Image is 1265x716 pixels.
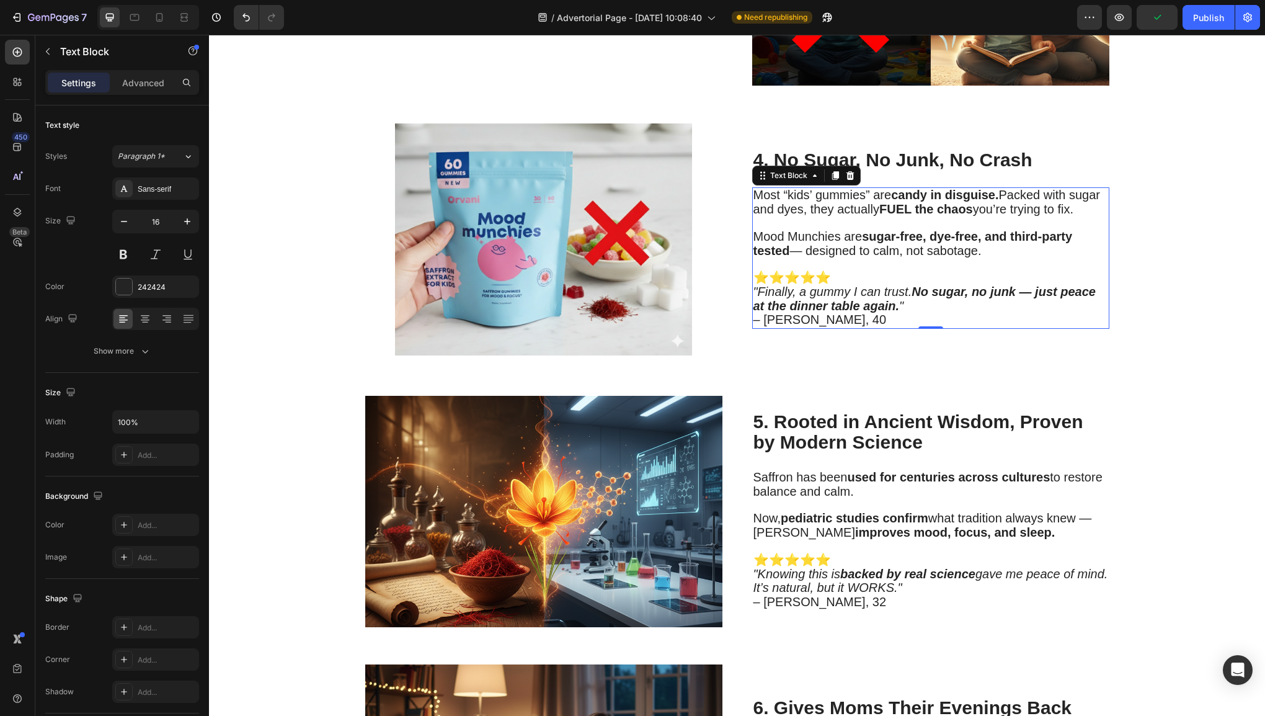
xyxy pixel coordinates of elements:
strong: FUEL the chaos [670,168,764,181]
div: Size [45,385,78,401]
strong: improves mood, focus, and sleep. [646,491,846,504]
span: 6. Gives Moms Their Evenings Back [544,663,863,683]
span: Need republishing [744,12,807,23]
div: Beta [9,227,30,237]
div: Add... [138,655,196,666]
span: Saffron has been to restore balance and calm. [544,436,894,463]
div: Background [45,488,105,505]
button: 7 [5,5,92,30]
p: 7 [81,10,87,25]
div: Color [45,281,64,292]
span: ⭐⭐⭐⭐⭐ [544,518,622,532]
div: 242424 [138,282,196,293]
i: "Finally, a gummy I can trust. " [544,250,887,278]
div: Text style [45,120,79,131]
div: Show more [94,345,151,357]
i: "Knowing this is gave me peace of mind. It’s natural, but it WORKS." [544,532,899,560]
img: gempages_583982850819228483-d35d8f9a-43ca-4e14-8156-1b81dcfe02aa.png [156,361,513,593]
div: Sans-serif [138,184,196,195]
input: Auto [113,411,198,433]
span: Most “kids’ gummies” are Packed with sugar and dyes, they actually you’re trying to fix. [544,153,891,181]
strong: used for centuries across cultures [638,436,841,449]
div: 450 [12,132,30,142]
div: Padding [45,449,74,460]
span: 4. No Sugar, No Junk, No Crash [544,115,823,135]
span: Paragraph 1* [118,151,165,162]
div: Styles [45,151,67,162]
span: / [551,11,554,24]
button: Show more [45,340,199,362]
strong: candy in disguise. [682,153,789,167]
div: Undo/Redo [234,5,284,30]
div: Font [45,183,61,194]
span: Mood Munchies are — designed to calm, not sabotage. [544,195,864,223]
button: Publish [1183,5,1235,30]
button: Paragraph 1* [112,145,199,168]
div: Add... [138,622,196,633]
strong: backed by real science [631,532,766,546]
div: Shape [45,591,85,607]
div: Add... [138,520,196,531]
span: – [PERSON_NAME], 32 [544,560,678,574]
div: Image [45,552,67,563]
div: Publish [1193,11,1224,24]
span: Now, what tradition always knew — [PERSON_NAME] [544,477,883,504]
div: Size [45,213,78,230]
div: Width [45,416,66,427]
p: Text Block [60,44,166,59]
div: Color [45,519,64,530]
div: Align [45,311,80,328]
strong: No sugar, no junk — just peace at the dinner table again. [544,250,887,278]
span: ⭐⭐⭐⭐⭐ [544,236,622,249]
div: Corner [45,654,70,665]
div: Add... [138,552,196,563]
p: Advanced [122,76,164,89]
strong: pediatric studies confirm [572,477,719,490]
div: Add... [138,687,196,698]
span: Advertorial Page - [DATE] 10:08:40 [557,11,702,24]
span: 5. Rooted in Ancient Wisdom, Proven by Modern Science [544,377,874,418]
div: Add... [138,450,196,461]
strong: sugar-free, dye-free, and third-party tested [544,195,864,223]
div: Border [45,622,69,633]
iframe: Design area [209,35,1265,716]
div: Text Block [559,135,601,146]
p: Settings [61,76,96,89]
div: Shadow [45,686,74,697]
span: – [PERSON_NAME], 40 [544,278,678,292]
div: Open Intercom Messenger [1223,655,1253,685]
